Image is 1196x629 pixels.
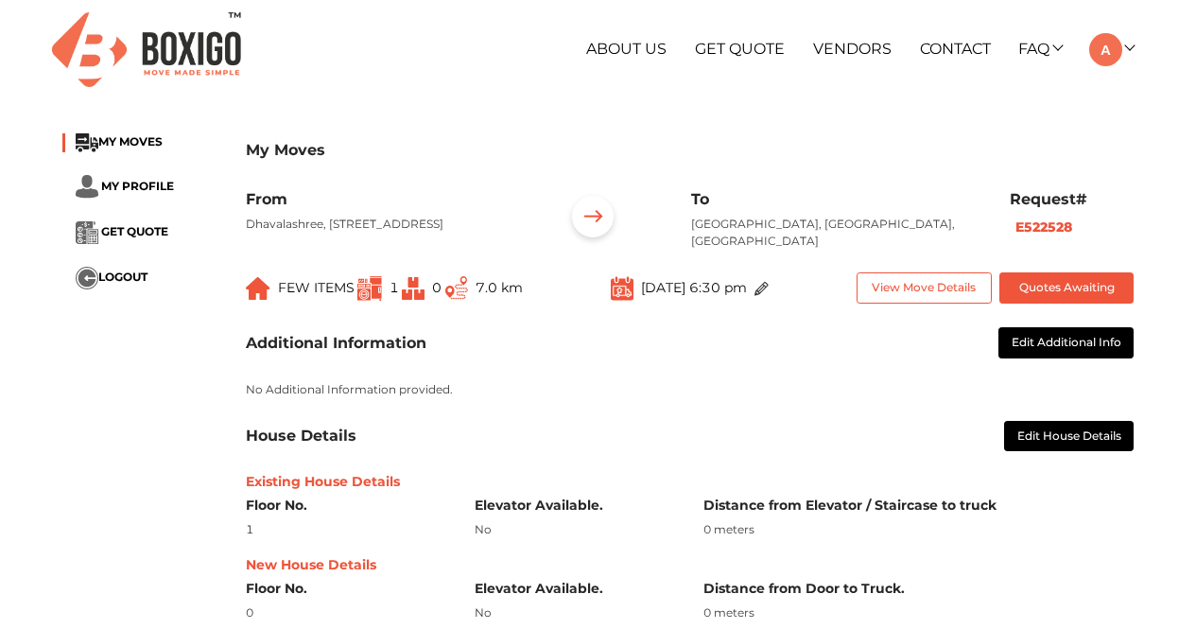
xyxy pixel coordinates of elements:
span: MY MOVES [98,135,163,149]
p: Dhavalashree, [STREET_ADDRESS] [246,216,536,233]
img: ... [246,277,270,300]
div: No [475,521,675,538]
h6: Distance from Door to Truck. [703,581,1134,597]
h6: New House Details [246,557,1135,573]
h6: Request# [1010,190,1135,208]
span: 1 [390,279,399,296]
img: ... [611,275,633,301]
h6: Floor No. [246,581,446,597]
h6: Elevator Available. [475,498,675,514]
h3: Additional Information [246,334,426,352]
img: ... [76,267,98,289]
div: No [475,604,675,621]
a: About Us [586,40,667,58]
a: Contact [920,40,991,58]
button: E522528 [1010,217,1078,238]
button: Edit House Details [1004,421,1135,452]
button: ...LOGOUT [76,267,147,289]
h6: Distance from Elevator / Staircase to truck [703,498,1134,514]
img: ... [357,276,382,301]
img: ... [402,277,425,300]
img: ... [563,190,622,249]
button: Quotes Awaiting [999,272,1135,304]
p: [GEOGRAPHIC_DATA], [GEOGRAPHIC_DATA], [GEOGRAPHIC_DATA] [691,216,981,250]
h6: Existing House Details [246,474,1135,490]
img: Boxigo [52,12,241,87]
span: LOGOUT [98,271,147,285]
a: ... GET QUOTE [76,225,168,239]
span: 7.0 km [476,279,523,296]
img: ... [754,282,769,296]
span: GET QUOTE [101,225,168,239]
a: FAQ [1018,40,1061,58]
h6: Floor No. [246,498,446,514]
a: Vendors [813,40,892,58]
button: Edit Additional Info [998,327,1135,358]
img: ... [76,221,98,244]
h6: From [246,190,536,208]
span: MY PROFILE [101,179,174,193]
span: [DATE] 6:30 pm [641,279,747,296]
div: 0 [246,604,446,621]
h3: House Details [246,427,356,445]
div: 0 meters [703,521,1134,538]
h6: To [691,190,981,208]
a: Get Quote [695,40,785,58]
img: ... [445,276,468,300]
button: View Move Details [857,272,992,304]
span: FEW ITEMS [278,279,355,296]
a: ...MY MOVES [76,135,163,149]
img: ... [76,175,98,199]
p: No Additional Information provided. [246,381,1135,398]
a: ... MY PROFILE [76,179,174,193]
span: 0 [432,279,442,296]
div: 0 meters [703,604,1134,621]
img: ... [76,133,98,152]
h6: Elevator Available. [475,581,675,597]
h3: My Moves [246,141,1135,159]
div: 1 [246,521,446,538]
b: E522528 [1015,218,1072,236]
